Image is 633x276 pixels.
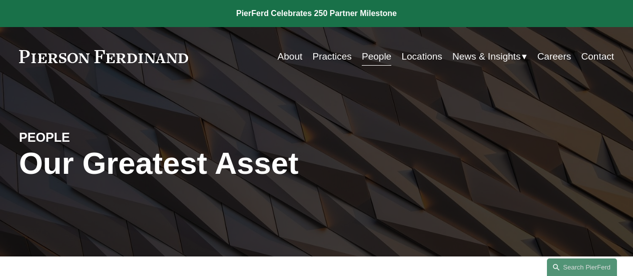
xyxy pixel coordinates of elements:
[452,48,520,65] span: News & Insights
[19,146,416,181] h1: Our Greatest Asset
[581,47,614,66] a: Contact
[547,258,617,276] a: Search this site
[401,47,442,66] a: Locations
[537,47,571,66] a: Careers
[278,47,303,66] a: About
[452,47,527,66] a: folder dropdown
[362,47,391,66] a: People
[313,47,352,66] a: Practices
[19,130,168,146] h4: PEOPLE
